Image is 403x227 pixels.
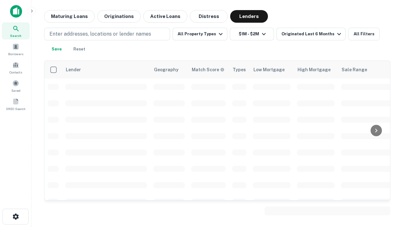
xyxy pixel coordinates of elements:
span: Contacts [9,70,22,75]
div: Lender [66,66,81,73]
button: Save your search to get updates of matches that match your search criteria. [47,43,67,55]
button: Lenders [230,10,268,23]
a: Contacts [2,59,30,76]
a: Saved [2,77,30,94]
button: Distress [190,10,228,23]
iframe: Chat Widget [372,177,403,207]
div: Geography [154,66,179,73]
span: Search [10,33,21,38]
button: Originated Last 6 Months [276,28,346,40]
a: Borrowers [2,41,30,58]
span: Borrowers [8,51,23,56]
img: capitalize-icon.png [10,5,22,18]
th: Types [229,61,250,79]
a: SREO Search [2,96,30,113]
div: Originated Last 6 Months [281,30,343,38]
button: Active Loans [143,10,187,23]
th: Geography [150,61,188,79]
th: High Mortgage [294,61,338,79]
button: Originations [97,10,141,23]
span: SREO Search [6,106,26,111]
button: Maturing Loans [44,10,95,23]
div: Low Mortgage [253,66,285,73]
a: Search [2,22,30,39]
button: All Filters [348,28,380,40]
h6: Match Score [192,66,223,73]
button: $1M - $2M [230,28,274,40]
span: Saved [11,88,20,93]
button: All Property Types [173,28,227,40]
th: Sale Range [338,61,394,79]
th: Lender [62,61,150,79]
p: Enter addresses, locations or lender names [49,30,151,38]
button: Reset [69,43,89,55]
th: Low Mortgage [250,61,294,79]
button: Enter addresses, locations or lender names [44,28,170,40]
div: Types [233,66,246,73]
div: High Mortgage [298,66,331,73]
div: Capitalize uses an advanced AI algorithm to match your search with the best lender. The match sco... [192,66,224,73]
div: Sale Range [342,66,367,73]
th: Capitalize uses an advanced AI algorithm to match your search with the best lender. The match sco... [188,61,229,79]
